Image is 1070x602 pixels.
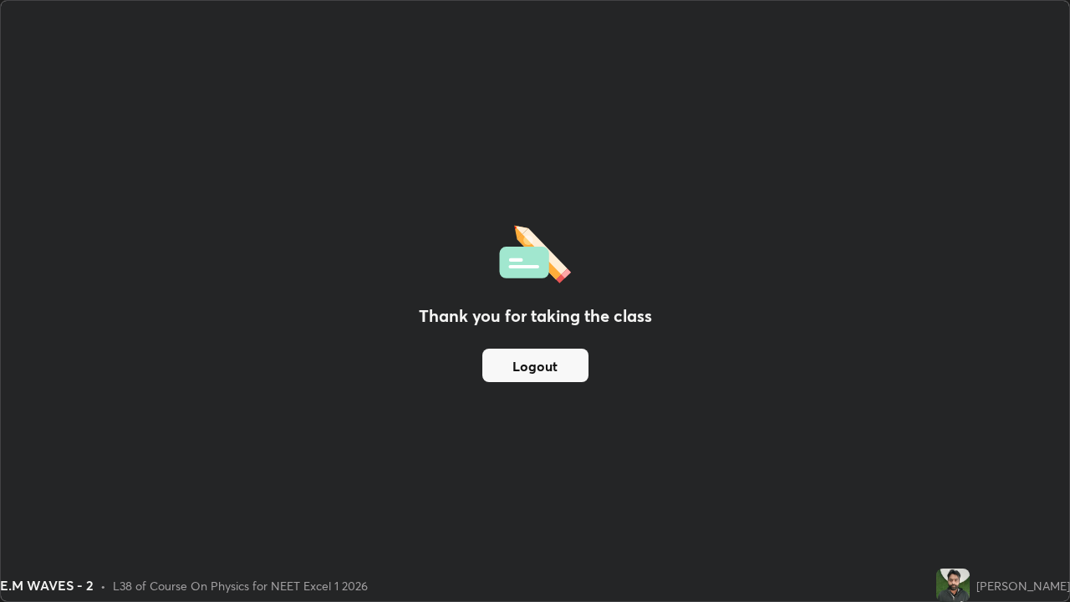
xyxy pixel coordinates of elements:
[100,577,106,594] div: •
[482,349,588,382] button: Logout
[499,220,571,283] img: offlineFeedback.1438e8b3.svg
[113,577,368,594] div: L38 of Course On Physics for NEET Excel 1 2026
[976,577,1070,594] div: [PERSON_NAME]
[419,304,652,329] h2: Thank you for taking the class
[936,569,970,602] img: f126b9e1133842c0a7d50631c43ebeec.jpg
